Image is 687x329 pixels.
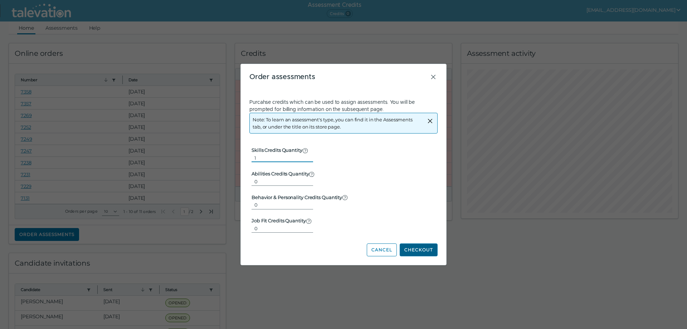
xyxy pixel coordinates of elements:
p: Purcahse credits which can be used to assign assessments. You will be prompted for billing inform... [249,98,438,113]
label: Abilities Credits Quantity [252,171,315,177]
h3: Order assessments [249,73,429,81]
label: Skills Credits Quantity [252,147,308,154]
button: Cancel [367,243,397,256]
div: Note: To learn an assessment's type, you can find it in the Assessments tab, or under the title o... [253,113,422,133]
label: Job Fit Credits Quantity [252,218,312,224]
button: Close alert [426,116,434,125]
button: Close [429,73,438,81]
button: Checkout [400,243,438,256]
label: Behavior & Personality Credits Quantity [252,194,348,201]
